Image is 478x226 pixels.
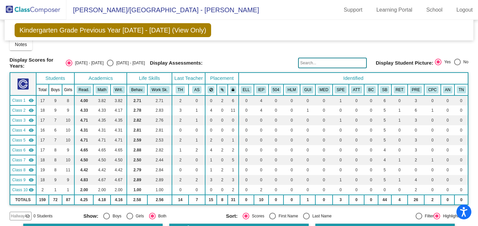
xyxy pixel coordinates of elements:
[300,95,315,105] td: 0
[147,125,172,135] td: 2.81
[451,5,478,15] a: Logout
[10,135,36,145] td: Lisa DeEugenio - DeEugenio IA5 (ME)
[62,105,75,115] td: 9
[315,115,333,125] td: 0
[461,59,468,65] div: No
[10,38,33,50] button: Notes
[189,84,205,95] th: Andrea Startare
[127,145,147,155] td: 2.88
[36,73,75,84] th: Students
[408,95,424,105] td: 3
[424,145,441,155] td: 0
[391,155,408,165] td: 1
[205,155,217,165] td: 1
[217,95,228,105] td: 2
[49,135,62,145] td: 7
[205,165,217,175] td: 1
[49,115,62,125] td: 7
[424,125,441,135] td: 0
[217,105,228,115] td: 0
[66,5,259,15] span: [PERSON_NAME]/[GEOGRAPHIC_DATA] - [PERSON_NAME]
[441,145,454,155] td: 0
[364,125,378,135] td: 0
[333,105,349,115] td: 0
[111,125,127,135] td: 4.31
[378,155,392,165] td: 4
[228,125,238,135] td: 0
[239,84,254,95] th: English Language Learner
[36,115,49,125] td: 17
[228,105,238,115] td: 11
[364,105,378,115] td: 0
[172,105,189,115] td: 3
[349,95,364,105] td: 0
[239,125,254,135] td: 0
[408,115,424,125] td: 3
[49,84,62,95] th: Boys
[74,145,93,155] td: 4.65
[424,155,441,165] td: 1
[391,105,408,115] td: 1
[424,84,441,95] th: Careful Placement/Parent Concern
[239,73,468,84] th: Identified
[10,165,36,175] td: Kari Kille - Kille IA7 (ME)
[189,125,205,135] td: 0
[147,145,172,155] td: 2.82
[239,135,254,145] td: 0
[205,84,217,95] th: Keep away students
[300,145,315,155] td: 0
[217,125,228,135] td: 0
[29,128,34,133] mat-icon: visibility
[339,5,368,15] a: Support
[441,115,454,125] td: 0
[394,86,406,93] button: RET
[239,95,254,105] td: 0
[12,97,26,103] span: Class 1
[62,115,75,125] td: 10
[15,23,211,37] span: Kindergarten Grade Previous Year [DATE] - [DATE] (View Only)
[217,155,228,165] td: 0
[189,135,205,145] td: 1
[36,145,49,155] td: 17
[10,115,36,125] td: Sydney Wurst - Wurst IA3
[378,125,392,135] td: 5
[29,138,34,143] mat-icon: visibility
[364,84,378,95] th: Behavior Concern
[391,95,408,105] td: 0
[36,84,49,95] th: Total
[335,86,347,93] button: SPE
[172,115,189,125] td: 2
[408,155,424,165] td: 2
[408,135,424,145] td: 3
[74,155,93,165] td: 4.50
[111,95,127,105] td: 3.82
[228,95,238,105] td: 6
[93,95,111,105] td: 3.82
[189,145,205,155] td: 2
[29,157,34,163] mat-icon: visibility
[239,145,254,155] td: 0
[454,115,468,125] td: 0
[147,155,172,165] td: 2.44
[228,84,238,95] th: Keep with teacher
[111,145,127,155] td: 4.65
[441,155,454,165] td: 0
[127,165,147,175] td: 2.79
[15,42,27,47] span: Notes
[29,98,34,103] mat-icon: visibility
[74,73,127,84] th: Academics
[127,115,147,125] td: 2.82
[172,145,189,155] td: 1
[111,135,127,145] td: 4.71
[283,115,300,125] td: 0
[189,115,205,125] td: 1
[205,135,217,145] td: 2
[12,127,26,133] span: Class 4
[93,145,111,155] td: 4.65
[113,86,125,93] button: Writ.
[62,125,75,135] td: 10
[150,60,203,66] span: Display Assessments:
[127,155,147,165] td: 2.50
[127,95,147,105] td: 2.71
[93,105,111,115] td: 4.33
